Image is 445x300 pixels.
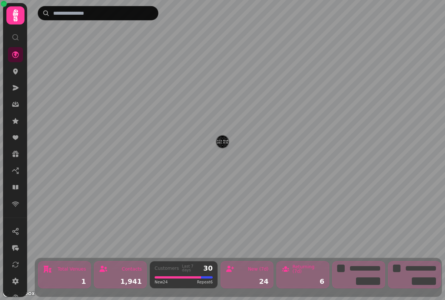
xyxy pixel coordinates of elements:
div: Customers [155,266,179,271]
span: Repeat 6 [197,279,213,285]
div: Map marker [216,136,229,150]
div: Last 7 days [182,265,200,272]
div: New (7d) [248,267,269,271]
div: Total Venues [58,267,86,271]
div: 30 [203,265,213,272]
a: Mapbox logo [2,289,35,298]
div: 1,941 [99,278,142,285]
div: 24 [226,278,269,285]
button: Santa Maria del Sur [216,136,229,148]
div: 1 [43,278,86,285]
div: Contacts [122,267,142,271]
span: New 24 [155,279,168,285]
div: Returning (7d) [292,265,324,274]
div: 6 [281,278,324,285]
